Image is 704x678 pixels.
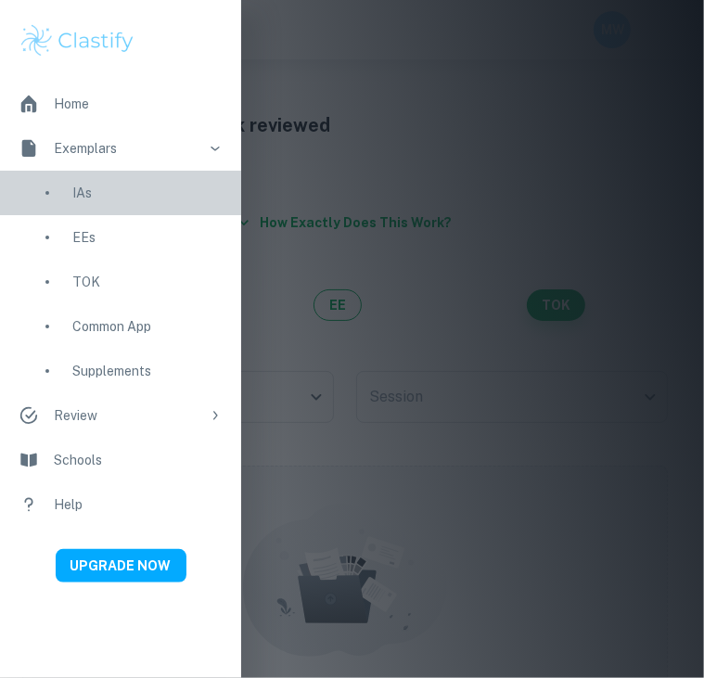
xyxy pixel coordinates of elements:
[54,138,200,159] div: Exemplars
[54,94,223,114] div: Home
[19,22,136,59] img: Clastify logo
[54,494,223,515] div: Help
[56,549,186,582] button: UPGRADE NOW
[72,361,223,381] div: Supplements
[54,405,200,426] div: Review
[72,227,223,248] div: EEs
[72,316,223,337] div: Common App
[72,183,223,203] div: IAs
[72,272,223,292] div: TOK
[54,450,223,470] div: Schools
